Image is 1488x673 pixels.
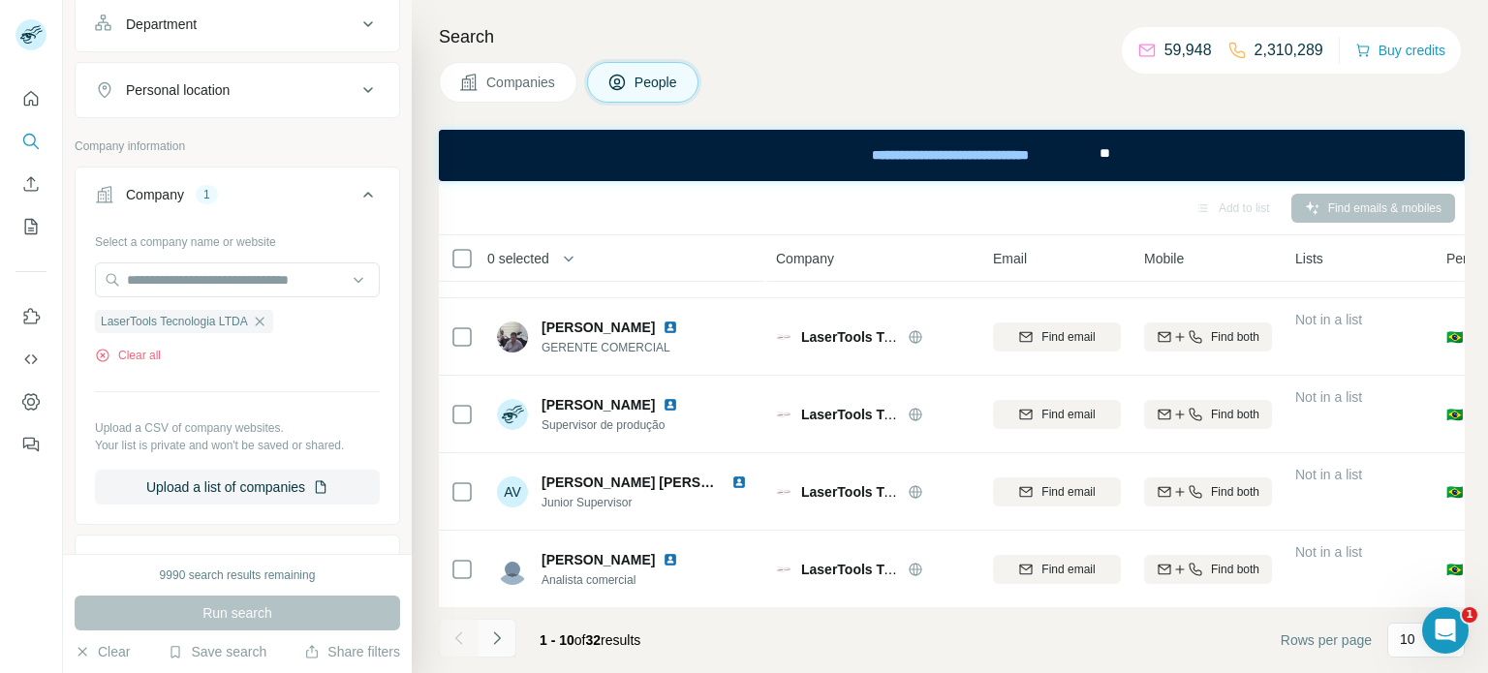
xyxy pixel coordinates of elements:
[497,399,528,430] img: Avatar
[540,632,640,648] span: results
[15,342,46,377] button: Use Surfe API
[574,632,586,648] span: of
[1164,39,1212,62] p: 59,948
[1295,544,1362,560] span: Not in a list
[542,474,890,490] span: [PERSON_NAME] [PERSON_NAME] [PERSON_NAME]
[15,299,46,334] button: Use Surfe on LinkedIn
[76,67,399,113] button: Personal location
[776,484,791,500] img: Logo of LaserTools Tecnologia LTDA
[168,642,266,661] button: Save search
[1144,477,1272,506] button: Find both
[731,474,747,490] img: LinkedIn logo
[663,397,678,413] img: LinkedIn logo
[15,384,46,419] button: Dashboard
[1462,607,1477,623] span: 1
[126,553,174,572] div: Industry
[993,322,1121,352] button: Find email
[1211,328,1259,346] span: Find both
[1446,327,1463,347] span: 🇧🇷
[126,185,184,204] div: Company
[801,407,986,422] span: LaserTools Tecnologia LTDA
[542,494,755,511] span: Junior Supervisor
[95,470,380,505] button: Upload a list of companies
[801,484,986,500] span: LaserTools Tecnologia LTDA
[497,554,528,585] img: Avatar
[1041,483,1095,501] span: Find email
[1446,405,1463,424] span: 🇧🇷
[993,555,1121,584] button: Find email
[1211,483,1259,501] span: Find both
[542,571,686,589] span: Analista comercial
[776,249,834,268] span: Company
[75,138,400,155] p: Company information
[776,329,791,345] img: Logo of LaserTools Tecnologia LTDA
[95,419,380,437] p: Upload a CSV of company websites.
[663,552,678,567] img: LinkedIn logo
[487,249,549,268] span: 0 selected
[1211,406,1259,423] span: Find both
[478,619,516,658] button: Navigate to next page
[1295,249,1323,268] span: Lists
[75,642,130,661] button: Clear
[1446,560,1463,579] span: 🇧🇷
[1446,482,1463,502] span: 🇧🇷
[993,400,1121,429] button: Find email
[95,226,380,251] div: Select a company name or website
[542,339,686,356] span: GERENTE COMERCIAL
[1144,322,1272,352] button: Find both
[101,313,248,330] span: LaserTools Tecnologia LTDA
[15,81,46,116] button: Quick start
[1041,561,1095,578] span: Find email
[15,167,46,201] button: Enrich CSV
[542,416,686,434] span: Supervisor de produção
[993,477,1121,506] button: Find email
[1281,630,1372,650] span: Rows per page
[1295,389,1362,405] span: Not in a list
[801,562,986,577] span: LaserTools Tecnologia LTDA
[486,73,557,92] span: Companies
[95,347,161,364] button: Clear all
[304,642,400,661] button: Share filters
[993,249,1027,268] span: Email
[497,476,528,507] div: AV
[126,15,197,34] div: Department
[76,1,399,47] button: Department
[1144,400,1272,429] button: Find both
[160,566,316,584] div: 9990 search results remaining
[663,320,678,335] img: LinkedIn logo
[1144,555,1272,584] button: Find both
[1295,467,1362,482] span: Not in a list
[1255,39,1323,62] p: 2,310,289
[542,395,655,414] span: [PERSON_NAME]
[76,171,399,226] button: Company1
[1400,629,1415,649] p: 10
[126,80,230,100] div: Personal location
[776,407,791,422] img: Logo of LaserTools Tecnologia LTDA
[15,427,46,462] button: Feedback
[540,632,574,648] span: 1 - 10
[1295,312,1362,327] span: Not in a list
[76,539,399,586] button: Industry
[1041,328,1095,346] span: Find email
[1041,406,1095,423] span: Find email
[196,186,218,203] div: 1
[776,562,791,577] img: Logo of LaserTools Tecnologia LTDA
[1144,249,1184,268] span: Mobile
[1422,607,1469,654] iframe: Intercom live chat
[95,437,380,454] p: Your list is private and won't be saved or shared.
[439,23,1465,50] h4: Search
[15,209,46,244] button: My lists
[586,632,602,648] span: 32
[439,130,1465,181] iframe: Banner
[635,73,679,92] span: People
[542,318,655,337] span: [PERSON_NAME]
[801,329,986,345] span: LaserTools Tecnologia LTDA
[542,550,655,569] span: [PERSON_NAME]
[497,321,528,352] img: Avatar
[15,124,46,159] button: Search
[1355,37,1445,64] button: Buy credits
[1211,561,1259,578] span: Find both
